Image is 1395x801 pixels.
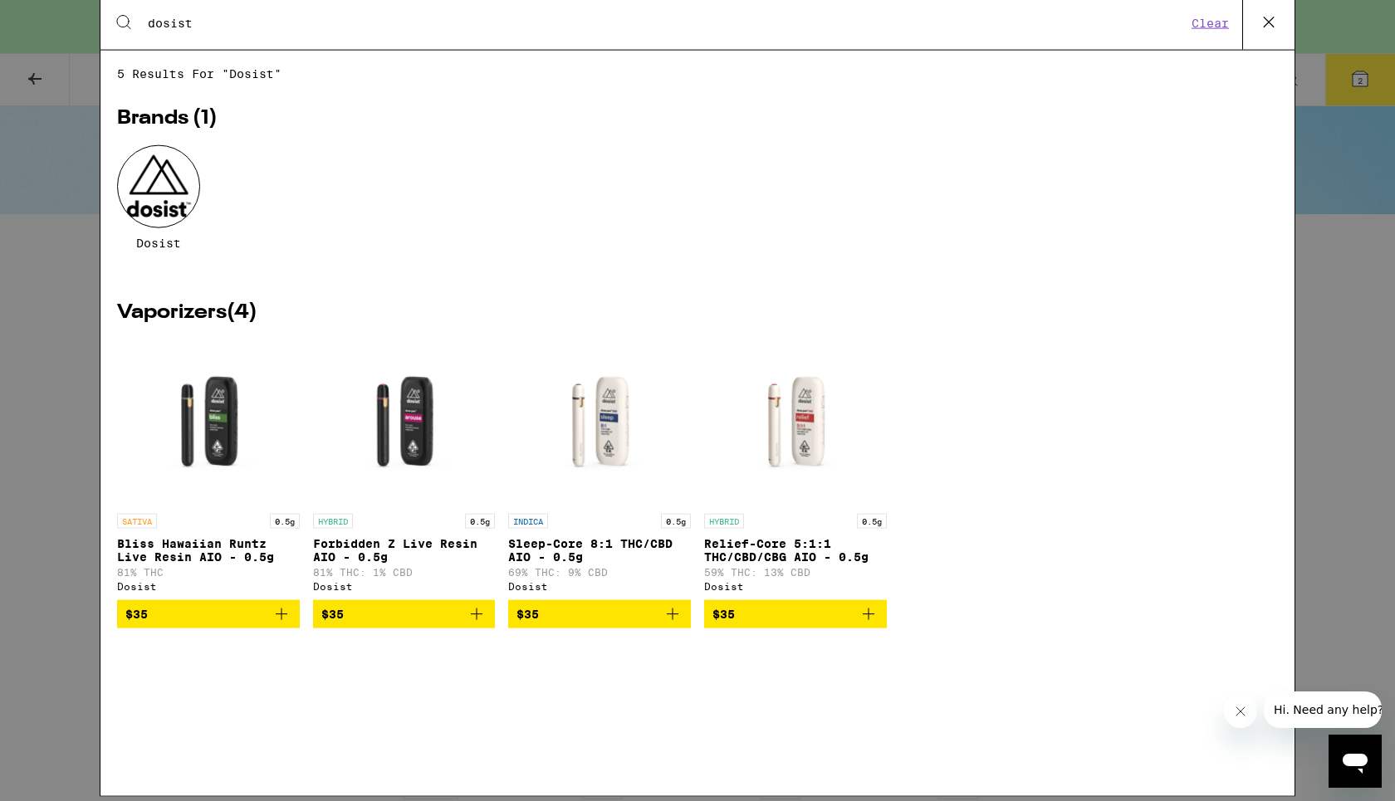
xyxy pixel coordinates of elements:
div: Dosist [313,585,496,596]
p: Sleep-Core 8:1 THC/CBD AIO - 0.5g [508,541,691,568]
input: Search for products & categories [147,20,1187,35]
p: 59% THC: 13% CBD [704,571,887,582]
span: 5 results for "dosist" [117,71,1278,85]
span: $35 [712,612,735,625]
p: HYBRID [704,518,744,533]
p: HYBRID [313,518,353,533]
img: Dosist - Relief-Core 5:1:1 THC/CBD/CBG AIO - 0.5g [704,344,887,510]
iframe: Close message [1224,695,1257,728]
p: 69% THC: 9% CBD [508,571,691,582]
a: Open page for Bliss Hawaiian Runtz Live Resin AIO - 0.5g from Dosist [117,344,300,604]
p: Forbidden Z Live Resin AIO - 0.5g [313,541,496,568]
iframe: Message from company [1264,691,1382,728]
button: Add to bag [704,604,887,632]
p: Relief-Core 5:1:1 THC/CBD/CBG AIO - 0.5g [704,541,887,568]
div: Dosist [508,585,691,596]
p: SATIVA [117,518,157,533]
p: 0.5g [465,518,495,533]
span: $35 [516,612,539,625]
button: Add to bag [508,604,691,632]
a: Open page for Sleep-Core 8:1 THC/CBD AIO - 0.5g from Dosist [508,344,691,604]
p: 0.5g [857,518,887,533]
div: Dosist [704,585,887,596]
img: Dosist - Bliss Hawaiian Runtz Live Resin AIO - 0.5g [117,344,300,510]
h2: Brands ( 1 ) [117,113,1278,133]
button: Add to bag [117,604,300,632]
span: $35 [321,612,344,625]
iframe: Button to launch messaging window [1329,735,1382,788]
div: Dosist [117,585,300,596]
span: Dosist [136,241,181,254]
h2: Vaporizers ( 4 ) [117,307,1278,327]
img: Dosist - Sleep-Core 8:1 THC/CBD AIO - 0.5g [508,344,691,510]
p: INDICA [508,518,548,533]
p: 0.5g [661,518,691,533]
button: Clear [1187,20,1234,35]
span: $35 [125,612,148,625]
a: Open page for Forbidden Z Live Resin AIO - 0.5g from Dosist [313,344,496,604]
p: Bliss Hawaiian Runtz Live Resin AIO - 0.5g [117,541,300,568]
p: 81% THC: 1% CBD [313,571,496,582]
p: 81% THC [117,571,300,582]
img: Dosist - Forbidden Z Live Resin AIO - 0.5g [313,344,496,510]
p: 0.5g [270,518,300,533]
button: Add to bag [313,604,496,632]
span: Hi. Need any help? [10,12,120,25]
a: Open page for Relief-Core 5:1:1 THC/CBD/CBG AIO - 0.5g from Dosist [704,344,887,604]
